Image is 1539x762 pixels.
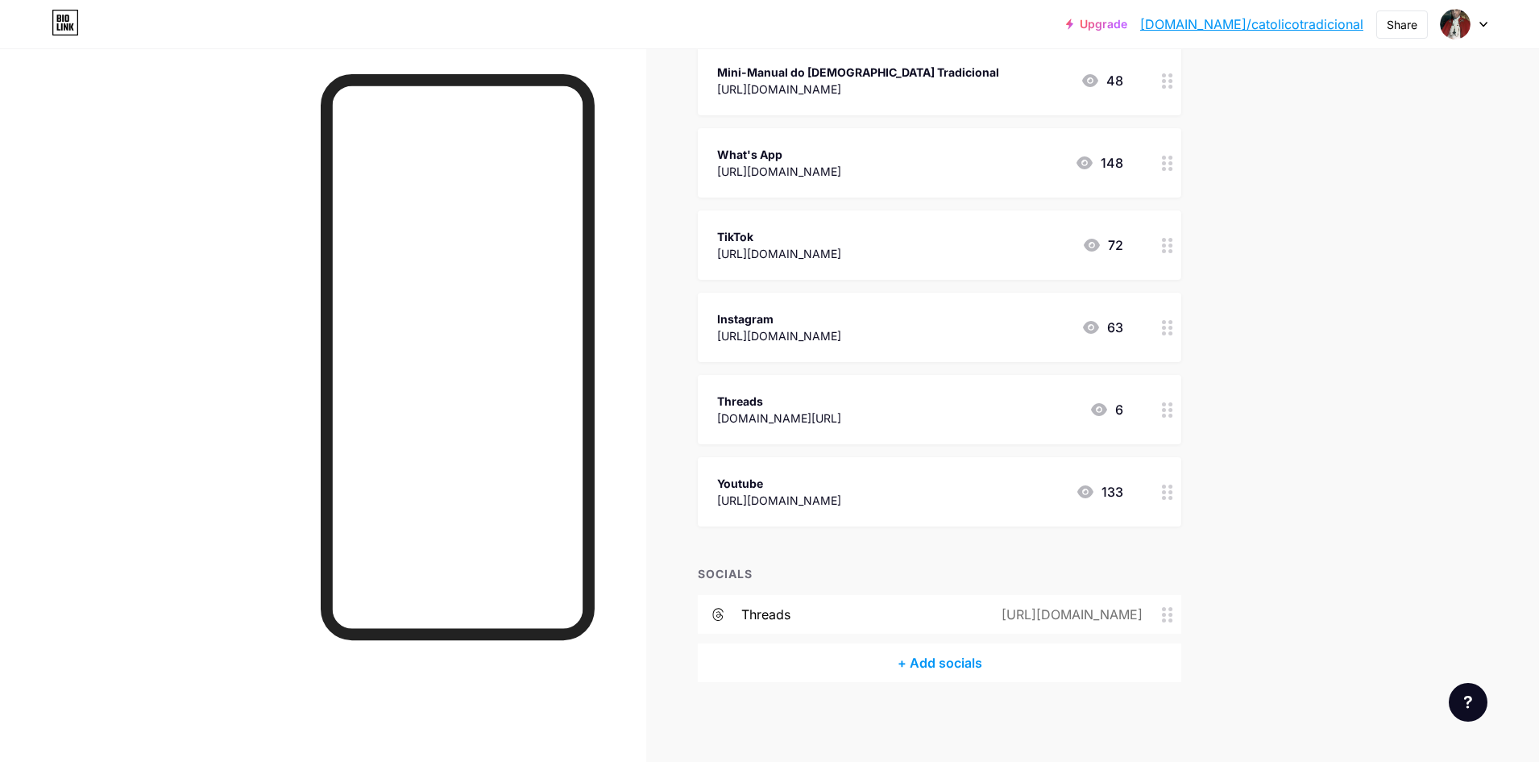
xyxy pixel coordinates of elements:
[717,163,841,180] div: [URL][DOMAIN_NAME]
[976,605,1162,624] div: [URL][DOMAIN_NAME]
[717,475,841,492] div: Youtube
[1440,9,1471,40] img: Eraldo Da Silva Duarte
[1089,400,1123,419] div: 6
[1075,153,1123,173] div: 148
[717,81,999,98] div: [URL][DOMAIN_NAME]
[717,393,841,410] div: Threads
[1140,15,1363,34] a: [DOMAIN_NAME]/catolicotradicional
[717,228,841,245] div: TikTok
[1081,318,1123,337] div: 63
[717,310,841,327] div: Instagram
[717,492,841,509] div: [URL][DOMAIN_NAME]
[717,245,841,262] div: [URL][DOMAIN_NAME]
[1066,18,1127,31] a: Upgrade
[1387,16,1417,33] div: Share
[717,64,999,81] div: Mini-Manual do [DEMOGRAPHIC_DATA] Tradicional
[698,565,1181,582] div: SOCIALS
[698,643,1181,682] div: + Add socials
[717,146,841,163] div: What's App
[717,410,841,427] div: [DOMAIN_NAME][URL]
[1076,482,1123,502] div: 133
[1082,235,1123,255] div: 72
[1081,71,1123,90] div: 48
[717,327,841,344] div: [URL][DOMAIN_NAME]
[741,605,790,624] div: threads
